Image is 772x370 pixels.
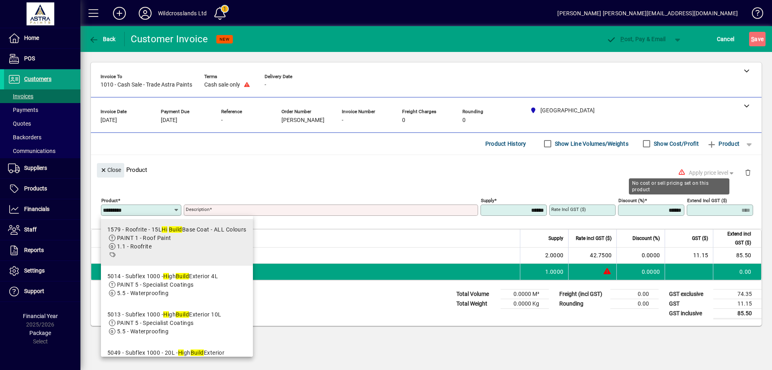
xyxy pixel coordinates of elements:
[4,144,80,158] a: Communications
[713,308,762,318] td: 85.50
[162,226,167,233] em: Hi
[8,134,41,141] span: Backorders
[652,140,699,148] label: Show Cost/Profit
[738,169,758,176] app-page-header-button: Delete
[749,32,766,46] button: Save
[131,33,208,45] div: Customer Invoice
[107,349,224,357] div: 5049 - Subflex 1000 - 20L - gh Exterior
[610,289,659,299] td: 0.00
[551,207,586,212] mat-label: Rate incl GST ($)
[751,33,764,45] span: ave
[4,199,80,219] a: Financials
[603,32,670,46] button: Post, Pay & Email
[555,289,610,299] td: Freight (incl GST)
[186,207,209,212] mat-label: Description
[713,248,761,264] td: 85.50
[23,313,58,319] span: Financial Year
[718,229,751,247] span: Extend incl GST ($)
[107,272,218,281] div: 5014 - Subflex 1000 - gh Exterior 4L
[501,299,549,308] td: 0.0000 Kg
[4,220,80,240] a: Staff
[169,226,182,233] em: Build
[101,219,253,266] mat-option: 1579 - Roofrite - 15L Hi Build Base Coat - ALL Colours
[24,206,49,212] span: Financials
[101,266,253,304] mat-option: 5014 - Subflex 1000 - High Build Exterior 4L
[462,117,466,124] span: 0
[117,243,152,250] span: 1.1 - Roofrite
[555,299,610,308] td: Rounding
[713,264,761,280] td: 0.00
[687,197,727,203] mat-label: Extend incl GST ($)
[4,281,80,302] a: Support
[220,37,230,42] span: NEW
[161,117,177,124] span: [DATE]
[610,299,659,308] td: 0.00
[629,178,729,194] div: No cost or sell pricing set on this product
[686,165,739,180] button: Apply price level
[24,226,37,233] span: Staff
[163,273,169,279] em: Hi
[557,7,738,20] div: [PERSON_NAME] [PERSON_NAME][EMAIL_ADDRESS][DOMAIN_NAME]
[548,234,563,243] span: Supply
[501,289,549,299] td: 0.0000 M³
[132,6,158,21] button: Profile
[8,93,33,99] span: Invoices
[545,268,564,276] span: 1.0000
[101,82,192,88] span: 1010 - Cash Sale - Trade Astra Paints
[738,163,758,182] button: Delete
[24,288,44,294] span: Support
[4,28,80,48] a: Home
[107,225,246,234] div: 1579 - Roofrite - 15L Base Coat - ALL Colours
[117,320,194,326] span: PAINT 5 - Specialist Coatings
[117,290,168,296] span: 5.5 - Waterproofing
[101,304,253,342] mat-option: 5013 - Subflex 1000 - High Build Exterior 10L
[4,261,80,281] a: Settings
[665,308,713,318] td: GST inclusive
[4,89,80,103] a: Invoices
[4,158,80,178] a: Suppliers
[482,136,530,151] button: Product History
[713,289,762,299] td: 74.35
[24,267,45,274] span: Settings
[178,349,184,356] em: Hi
[665,248,713,264] td: 11.15
[616,264,665,280] td: 0.0000
[342,117,343,124] span: -
[481,197,494,203] mat-label: Supply
[751,36,754,42] span: S
[576,234,612,243] span: Rate incl GST ($)
[632,234,660,243] span: Discount (%)
[100,163,121,177] span: Close
[746,2,762,28] a: Knowledge Base
[87,32,118,46] button: Back
[717,33,735,45] span: Cancel
[176,273,189,279] em: Build
[24,185,47,192] span: Products
[452,289,501,299] td: Total Volume
[107,310,221,319] div: 5013 - Subflex 1000 - gh Exterior 10L
[4,130,80,144] a: Backorders
[221,117,223,124] span: -
[265,82,266,88] span: -
[620,36,624,42] span: P
[485,137,526,150] span: Product History
[4,240,80,260] a: Reports
[117,328,168,335] span: 5.5 - Waterproofing
[24,76,51,82] span: Customers
[616,248,665,264] td: 0.0000
[24,247,44,253] span: Reports
[8,148,55,154] span: Communications
[665,289,713,299] td: GST exclusive
[715,32,737,46] button: Cancel
[689,169,735,177] span: Apply price level
[191,349,204,356] em: Build
[97,163,124,178] button: Close
[692,234,708,243] span: GST ($)
[713,299,762,308] td: 11.15
[24,165,47,171] span: Suppliers
[80,32,125,46] app-page-header-button: Back
[545,251,564,259] span: 2.0000
[95,166,126,174] app-page-header-button: Close
[163,311,169,318] em: Hi
[8,120,31,127] span: Quotes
